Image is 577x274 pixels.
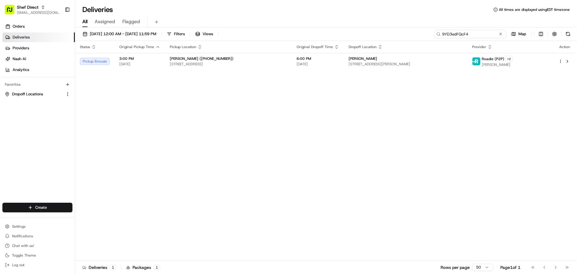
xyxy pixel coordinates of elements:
span: Filters [174,31,185,37]
div: 1 [154,265,160,270]
button: Shef Direct [17,4,38,10]
div: Packages [126,264,160,270]
a: 💻API Documentation [48,116,99,127]
button: Filters [164,30,188,38]
input: Clear [16,39,99,45]
button: See all [93,77,109,84]
span: Dropoff Locations [12,91,43,97]
span: [PERSON_NAME] ([PHONE_NUMBER]) [170,56,234,61]
button: Views [193,30,216,38]
span: All times are displayed using EDT timezone [499,7,570,12]
span: Toggle Theme [12,253,36,258]
span: Provider [472,45,486,49]
div: Favorites [2,80,72,89]
button: Toggle Theme [2,251,72,260]
input: Type to search [434,30,506,38]
h1: Deliveries [82,5,113,14]
img: Shef Support [6,88,16,97]
span: Chat with us! [12,243,34,248]
span: Analytics [13,67,29,72]
div: Page 1 of 1 [500,264,521,270]
span: Knowledge Base [12,118,46,124]
a: Orders [2,22,75,31]
button: Log out [2,261,72,269]
span: API Documentation [57,118,96,124]
span: Pylon [60,133,73,137]
span: Notifications [12,234,33,239]
a: Deliveries [2,32,75,42]
span: Original Dropoff Time [297,45,333,49]
button: [DATE] 12:00 AM - [DATE] 11:59 PM [80,30,159,38]
span: Providers [13,45,29,51]
span: Create [35,205,47,210]
span: Nash AI [13,56,26,62]
span: 3:00 PM [119,56,160,61]
span: Log out [12,263,24,267]
span: Roadie (P2P) [482,57,504,61]
a: Nash AI [2,54,75,64]
div: We're available if you need us! [27,63,83,68]
img: 8571987876998_91fb9ceb93ad5c398215_72.jpg [13,57,23,68]
a: Analytics [2,65,75,75]
p: Rows per page [441,264,470,270]
button: Start new chat [102,59,109,66]
div: Deliveries [82,264,116,270]
span: [PERSON_NAME] [482,62,512,67]
div: Action [558,45,571,49]
span: • [43,93,45,98]
img: roadie-logo-v2.jpg [472,57,480,65]
span: [DATE] [119,62,160,66]
button: Settings [2,222,72,231]
span: Views [203,31,213,37]
span: Original Pickup Time [119,45,154,49]
span: Map [518,31,526,37]
span: Orders [13,24,25,29]
span: Settings [12,224,26,229]
button: Create [2,203,72,212]
span: [STREET_ADDRESS] [170,62,287,66]
img: Nash [6,6,18,18]
button: Map [508,30,529,38]
img: 1736555255976-a54dd68f-1ca7-489b-9aae-adbdc363a1c4 [6,57,17,68]
span: [DATE] [297,62,339,66]
span: [STREET_ADDRESS][PERSON_NAME] [349,62,462,66]
span: Deliveries [13,35,30,40]
a: Dropoff Locations [5,91,63,97]
span: All [82,18,87,25]
div: 💻 [51,119,56,124]
button: Refresh [564,30,572,38]
div: Past conversations [6,78,38,83]
a: 📗Knowledge Base [4,116,48,127]
button: +2 [505,56,512,62]
button: Notifications [2,232,72,240]
span: [DATE] 12:00 AM - [DATE] 11:59 PM [90,31,156,37]
span: 6:00 PM [297,56,339,61]
span: [PERSON_NAME] [349,56,377,61]
button: Dropoff Locations [2,89,72,99]
span: Shef Support [19,93,42,98]
button: Shef Direct[EMAIL_ADDRESS][DOMAIN_NAME] [2,2,62,17]
div: 📗 [6,119,11,124]
button: [EMAIL_ADDRESS][DOMAIN_NAME] [17,10,60,15]
div: Start new chat [27,57,99,63]
span: Pickup Location [170,45,196,49]
span: [DATE] [47,93,59,98]
a: Powered byPylon [42,133,73,137]
span: Status [80,45,90,49]
span: Dropoff Location [349,45,377,49]
button: Chat with us! [2,242,72,250]
span: Assigned [95,18,115,25]
p: Welcome 👋 [6,24,109,34]
span: Flagged [122,18,140,25]
div: 1 [110,265,116,270]
a: Providers [2,43,75,53]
